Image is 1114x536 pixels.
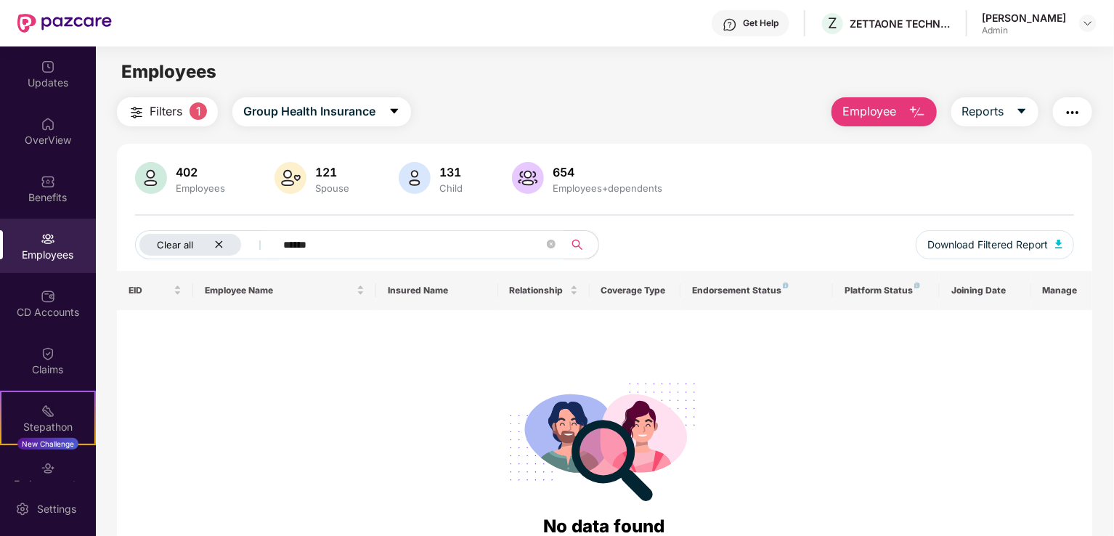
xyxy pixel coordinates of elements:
[41,404,55,418] img: svg+xml;base64,PHN2ZyB4bWxucz0iaHR0cDovL3d3dy53My5vcmcvMjAwMC9zdmciIHdpZHRoPSIyMSIgaGVpZ2h0PSIyMC...
[982,25,1066,36] div: Admin
[15,502,30,516] img: svg+xml;base64,PHN2ZyBpZD0iU2V0dGluZy0yMHgyMCIgeG1sbnM9Imh0dHA6Ly93d3cudzMub3JnLzIwMDAvc3ZnIiB3aW...
[399,162,431,194] img: svg+xml;base64,PHN2ZyB4bWxucz0iaHR0cDovL3d3dy53My5vcmcvMjAwMC9zdmciIHhtbG5zOnhsaW5rPSJodHRwOi8vd3...
[500,365,709,513] img: svg+xml;base64,PHN2ZyB4bWxucz0iaHR0cDovL3d3dy53My5vcmcvMjAwMC9zdmciIHdpZHRoPSIyODgiIGhlaWdodD0iMj...
[173,182,228,194] div: Employees
[128,104,145,121] img: svg+xml;base64,PHN2ZyB4bWxucz0iaHR0cDovL3d3dy53My5vcmcvMjAwMC9zdmciIHdpZHRoPSIyNCIgaGVpZ2h0PSIyNC...
[510,285,567,296] span: Relationship
[157,239,193,251] span: Clear all
[590,271,681,310] th: Coverage Type
[135,230,280,259] button: Clear allclose
[563,239,591,251] span: search
[41,346,55,361] img: svg+xml;base64,PHN2ZyBpZD0iQ2xhaW0iIHhtbG5zPSJodHRwOi8vd3d3LnczLm9yZy8yMDAwL3N2ZyIgd2lkdGg9IjIwIi...
[193,271,376,310] th: Employee Name
[845,285,928,296] div: Platform Status
[951,97,1038,126] button: Reportscaret-down
[17,14,112,33] img: New Pazcare Logo
[828,15,837,32] span: Z
[692,285,821,296] div: Endorsement Status
[547,238,556,252] span: close-circle
[1082,17,1094,29] img: svg+xml;base64,PHN2ZyBpZD0iRHJvcGRvd24tMzJ4MzIiIHhtbG5zPSJodHRwOi8vd3d3LnczLm9yZy8yMDAwL3N2ZyIgd2...
[389,105,400,118] span: caret-down
[550,165,665,179] div: 654
[205,285,354,296] span: Employee Name
[150,102,182,121] span: Filters
[214,240,224,249] span: close
[41,60,55,74] img: svg+xml;base64,PHN2ZyBpZD0iVXBkYXRlZCIgeG1sbnM9Imh0dHA6Ly93d3cudzMub3JnLzIwMDAvc3ZnIiB3aWR0aD0iMj...
[312,182,352,194] div: Spouse
[908,104,926,121] img: svg+xml;base64,PHN2ZyB4bWxucz0iaHR0cDovL3d3dy53My5vcmcvMjAwMC9zdmciIHhtbG5zOnhsaW5rPSJodHRwOi8vd3...
[1055,240,1062,248] img: svg+xml;base64,PHN2ZyB4bWxucz0iaHR0cDovL3d3dy53My5vcmcvMjAwMC9zdmciIHhtbG5zOnhsaW5rPSJodHRwOi8vd3...
[312,165,352,179] div: 121
[927,237,1048,253] span: Download Filtered Report
[916,230,1074,259] button: Download Filtered Report
[41,117,55,131] img: svg+xml;base64,PHN2ZyBpZD0iSG9tZSIgeG1sbnM9Imh0dHA6Ly93d3cudzMub3JnLzIwMDAvc3ZnIiB3aWR0aD0iMjAiIG...
[1064,104,1081,121] img: svg+xml;base64,PHN2ZyB4bWxucz0iaHR0cDovL3d3dy53My5vcmcvMjAwMC9zdmciIHdpZHRoPSIyNCIgaGVpZ2h0PSIyNC...
[436,165,465,179] div: 131
[121,61,216,82] span: Employees
[232,97,411,126] button: Group Health Insurancecaret-down
[547,240,556,248] span: close-circle
[243,102,375,121] span: Group Health Insurance
[117,97,218,126] button: Filters1
[783,283,789,288] img: svg+xml;base64,PHN2ZyB4bWxucz0iaHR0cDovL3d3dy53My5vcmcvMjAwMC9zdmciIHdpZHRoPSI4IiBoZWlnaHQ9IjgiIH...
[1,420,94,434] div: Stepathon
[563,230,599,259] button: search
[498,271,590,310] th: Relationship
[275,162,306,194] img: svg+xml;base64,PHN2ZyB4bWxucz0iaHR0cDovL3d3dy53My5vcmcvMjAwMC9zdmciIHhtbG5zOnhsaW5rPSJodHRwOi8vd3...
[850,17,951,31] div: ZETTAONE TECHNOLOGIES INDIA PRIVATE LIMITED
[376,271,498,310] th: Insured Name
[17,438,78,450] div: New Challenge
[190,102,207,120] span: 1
[914,283,920,288] img: svg+xml;base64,PHN2ZyB4bWxucz0iaHR0cDovL3d3dy53My5vcmcvMjAwMC9zdmciIHdpZHRoPSI4IiBoZWlnaHQ9IjgiIH...
[41,289,55,304] img: svg+xml;base64,PHN2ZyBpZD0iQ0RfQWNjb3VudHMiIGRhdGEtbmFtZT0iQ0QgQWNjb3VudHMiIHhtbG5zPSJodHRwOi8vd3...
[743,17,778,29] div: Get Help
[550,182,665,194] div: Employees+dependents
[1016,105,1028,118] span: caret-down
[117,271,193,310] th: EID
[723,17,737,32] img: svg+xml;base64,PHN2ZyBpZD0iSGVscC0zMngzMiIgeG1sbnM9Imh0dHA6Ly93d3cudzMub3JnLzIwMDAvc3ZnIiB3aWR0aD...
[962,102,1004,121] span: Reports
[1031,271,1092,310] th: Manage
[173,165,228,179] div: 402
[41,174,55,189] img: svg+xml;base64,PHN2ZyBpZD0iQmVuZWZpdHMiIHhtbG5zPSJodHRwOi8vd3d3LnczLm9yZy8yMDAwL3N2ZyIgd2lkdGg9Ij...
[512,162,544,194] img: svg+xml;base64,PHN2ZyB4bWxucz0iaHR0cDovL3d3dy53My5vcmcvMjAwMC9zdmciIHhtbG5zOnhsaW5rPSJodHRwOi8vd3...
[436,182,465,194] div: Child
[832,97,937,126] button: Employee
[129,285,171,296] span: EID
[33,502,81,516] div: Settings
[982,11,1066,25] div: [PERSON_NAME]
[842,102,897,121] span: Employee
[41,232,55,246] img: svg+xml;base64,PHN2ZyBpZD0iRW1wbG95ZWVzIiB4bWxucz0iaHR0cDovL3d3dy53My5vcmcvMjAwMC9zdmciIHdpZHRoPS...
[940,271,1031,310] th: Joining Date
[41,461,55,476] img: svg+xml;base64,PHN2ZyBpZD0iRW5kb3JzZW1lbnRzIiB4bWxucz0iaHR0cDovL3d3dy53My5vcmcvMjAwMC9zdmciIHdpZH...
[135,162,167,194] img: svg+xml;base64,PHN2ZyB4bWxucz0iaHR0cDovL3d3dy53My5vcmcvMjAwMC9zdmciIHhtbG5zOnhsaW5rPSJodHRwOi8vd3...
